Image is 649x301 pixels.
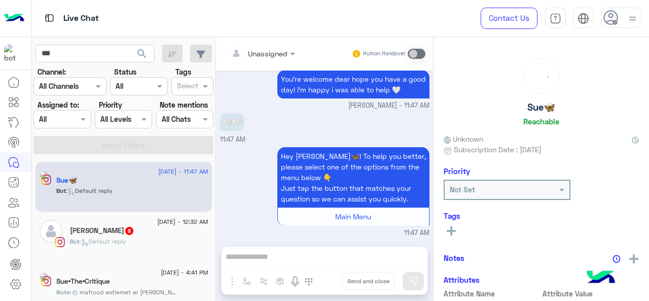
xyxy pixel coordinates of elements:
[43,12,56,24] img: tab
[41,175,51,185] img: Instagram
[626,12,639,25] img: profile
[545,8,565,29] a: tab
[220,113,244,131] p: 21/8/2025, 11:47 AM
[56,187,66,194] span: Bot
[523,117,559,126] h6: Reachable
[342,273,395,290] button: Send and close
[527,61,556,91] div: loading...
[158,167,208,176] span: [DATE] - 11:47 AM
[363,50,406,58] small: Human Handover
[481,8,537,29] a: Contact Us
[157,217,208,226] span: [DATE] - 12:32 AM
[40,273,49,282] img: picture
[527,102,555,113] h5: Sue🦋
[277,70,429,98] p: 21/8/2025, 11:47 AM
[444,288,540,299] span: Attribute Name
[348,101,429,111] span: [PERSON_NAME] - 11:47 AM
[4,44,22,62] img: 317874714732967
[40,171,49,180] img: picture
[550,13,561,24] img: tab
[578,13,589,24] img: tab
[160,99,208,110] label: Note mentions
[63,12,99,25] p: Live Chat
[175,66,191,77] label: Tags
[444,133,483,144] span: Unknown
[444,211,639,220] h6: Tags
[33,136,213,154] button: Apply Filters
[444,275,480,284] h6: Attributes
[175,80,198,93] div: Select
[220,136,245,143] span: 11:47 AM
[38,99,79,110] label: Assigned to:
[404,228,429,238] span: 11:47 AM
[454,144,542,155] span: Subscription Date : [DATE]
[4,8,24,29] img: Logo
[70,238,80,245] span: Bot
[56,288,69,296] b: Note
[136,48,148,60] span: search
[130,45,155,66] button: search
[55,237,65,247] img: Instagram
[114,66,136,77] label: Status
[69,288,80,296] b: :
[80,238,126,245] span: : Default reply
[70,226,134,235] h5: Sue
[99,99,122,110] label: Priority
[38,66,66,77] label: Channel:
[66,187,113,194] span: : Default reply
[583,260,619,296] img: hulul-logo.png
[335,212,371,221] span: Main Menu
[444,166,470,176] h6: Priority
[543,288,639,299] span: Attribute Value
[41,276,51,286] img: Instagram
[56,277,110,286] h5: Sue•The•Critique
[56,176,77,185] h5: Sue🦋
[125,227,133,235] span: 8
[161,268,208,277] span: [DATE] - 4:41 PM
[629,254,638,263] img: add
[277,147,429,208] p: 21/8/2025, 11:47 AM
[80,288,176,297] span: mafrood estlemet el [PERSON_NAME] we kalmnha msh betrod wala call wala chat
[40,220,62,243] img: defaultAdmin.png
[612,255,621,263] img: notes
[444,253,464,262] h6: Notes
